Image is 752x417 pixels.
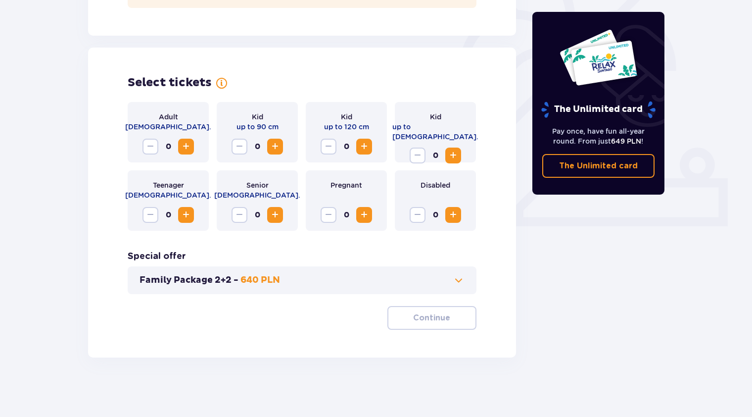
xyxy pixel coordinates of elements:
h2: Select tickets [128,75,212,90]
button: Decrease [410,207,425,223]
button: Decrease [232,139,247,155]
button: Increase [178,207,194,223]
button: Increase [178,139,194,155]
span: 0 [249,207,265,223]
p: up to 90 cm [236,122,279,132]
span: 0 [249,139,265,155]
p: The Unlimited card [559,160,638,171]
p: The Unlimited card [540,101,657,118]
button: Increase [445,148,461,163]
button: Decrease [321,207,336,223]
button: Decrease [410,148,425,163]
span: 0 [427,148,443,163]
p: Adult [159,112,178,122]
button: Decrease [142,207,158,223]
p: up to 120 cm [324,122,369,132]
p: [DEMOGRAPHIC_DATA]. [125,190,211,200]
p: Kid [341,112,352,122]
button: Increase [267,207,283,223]
span: 0 [160,139,176,155]
button: Increase [356,139,372,155]
span: 0 [338,207,354,223]
button: Increase [356,207,372,223]
p: [DEMOGRAPHIC_DATA]. [125,122,211,132]
p: Family Package 2+2 - [140,274,238,286]
button: Decrease [321,139,336,155]
img: Two entry cards to Suntago with the word 'UNLIMITED RELAX', featuring a white background with tro... [559,29,638,86]
button: Decrease [142,139,158,155]
p: Continue [413,313,450,323]
a: The Unlimited card [542,154,655,178]
span: 0 [338,139,354,155]
p: 640 PLN [240,274,280,286]
span: 0 [160,207,176,223]
button: Increase [267,139,283,155]
p: Pay once, have fun all-year round. From just ! [542,126,655,146]
button: Decrease [232,207,247,223]
button: Continue [387,306,476,330]
button: Family Package 2+2 -640 PLN [140,274,465,286]
p: Senior [246,180,269,190]
span: 649 PLN [611,137,641,145]
button: Increase [445,207,461,223]
span: 0 [427,207,443,223]
p: Disabled [421,180,450,190]
p: Kid [252,112,263,122]
p: up to [DEMOGRAPHIC_DATA]. [392,122,478,142]
h3: Special offer [128,251,186,262]
p: Pregnant [330,180,362,190]
p: Kid [430,112,441,122]
p: [DEMOGRAPHIC_DATA]. [214,190,300,200]
p: Teenager [153,180,184,190]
